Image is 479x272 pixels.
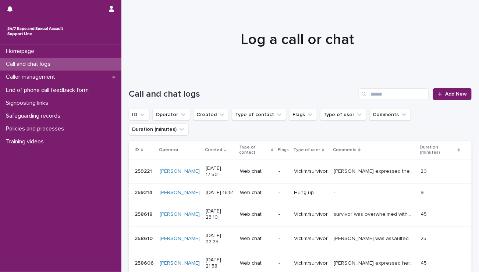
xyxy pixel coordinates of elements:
[3,100,54,107] p: Signposting links
[135,146,139,154] p: ID
[160,168,200,175] a: [PERSON_NAME]
[160,211,200,218] a: [PERSON_NAME]
[294,211,328,218] p: Victim/survivor
[129,184,472,202] tr: 259214259214 [PERSON_NAME] [DATE] 16:51Web chat-Hung up-- 99
[278,168,288,175] p: -
[278,260,288,266] p: -
[3,87,95,94] p: End of phone call feedback form
[3,112,66,119] p: Safeguarding records
[206,233,234,245] p: [DATE] 22:25
[294,260,328,266] p: Victim/survivor
[334,210,416,218] p: survivor was overwhelmed with emotions and triggers and she wanted to to talk about how she was f...
[278,146,289,154] p: Flags
[129,109,149,121] button: ID
[289,109,317,121] button: Flags
[135,210,154,218] p: 258618
[6,24,65,39] img: rhQMoQhaT3yELyF149Cw
[320,109,366,121] button: Type of user
[135,234,154,242] p: 258610
[159,146,178,154] p: Operator
[421,259,429,266] p: 45
[420,143,456,157] p: Duration (minutes)
[334,188,337,196] p: -
[445,92,467,97] span: Add New
[240,168,273,175] p: Web chat
[421,167,429,175] p: 20
[232,109,286,121] button: Type of contact
[129,124,189,135] button: Duration (minutes)
[129,202,472,227] tr: 258618258618 [PERSON_NAME] [DATE] 23:10Web chat-Victim/survivorsurvivor was overwhelmed with emot...
[421,188,426,196] p: 9
[3,138,50,145] p: Training videos
[294,190,328,196] p: Hung up
[135,167,153,175] p: 259221
[129,226,472,251] tr: 258610258610 [PERSON_NAME] [DATE] 22:25Web chat-Victim/survivor[PERSON_NAME] was assaulted and wa...
[206,208,234,221] p: [DATE] 23:10
[240,211,273,218] p: Web chat
[3,48,40,55] p: Homepage
[278,236,288,242] p: -
[206,190,234,196] p: [DATE] 16:51
[334,234,416,242] p: fay was assaulted and wanted some support dealing with it . i offered her emotional support , a s...
[206,257,234,269] p: [DATE] 21:58
[193,109,229,121] button: Created
[334,259,416,266] p: Connie expressed her concern about a distressing incident . i offered her a safe space to talk an...
[135,188,154,196] p: 259214
[160,260,200,266] a: [PERSON_NAME]
[129,89,356,100] h1: Call and chat logs
[294,236,328,242] p: Victim/survivor
[206,165,234,178] p: [DATE] 17:50
[278,190,288,196] p: -
[333,146,356,154] p: Comments
[294,168,328,175] p: Victim/survivor
[421,210,429,218] p: 45
[369,109,411,121] button: Comments
[240,260,273,266] p: Web chat
[205,146,222,154] p: Created
[433,88,472,100] a: Add New
[240,236,273,242] p: Web chat
[129,159,472,184] tr: 259221259221 [PERSON_NAME] [DATE] 17:50Web chat-Victim/survivor[PERSON_NAME] expressed the distre...
[239,143,269,157] p: Type of contact
[129,31,466,49] h1: Log a call or chat
[421,234,428,242] p: 25
[3,125,70,132] p: Policies and processes
[334,167,416,175] p: michelle expressed the distress she is experiencing at home . i offered her a safe space and enco...
[135,259,155,266] p: 258606
[278,211,288,218] p: -
[240,190,273,196] p: Web chat
[152,109,190,121] button: Operator
[293,146,320,154] p: Type of user
[160,236,200,242] a: [PERSON_NAME]
[3,74,61,80] p: Caller management
[160,190,200,196] a: [PERSON_NAME]
[359,88,429,100] input: Search
[3,61,56,68] p: Call and chat logs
